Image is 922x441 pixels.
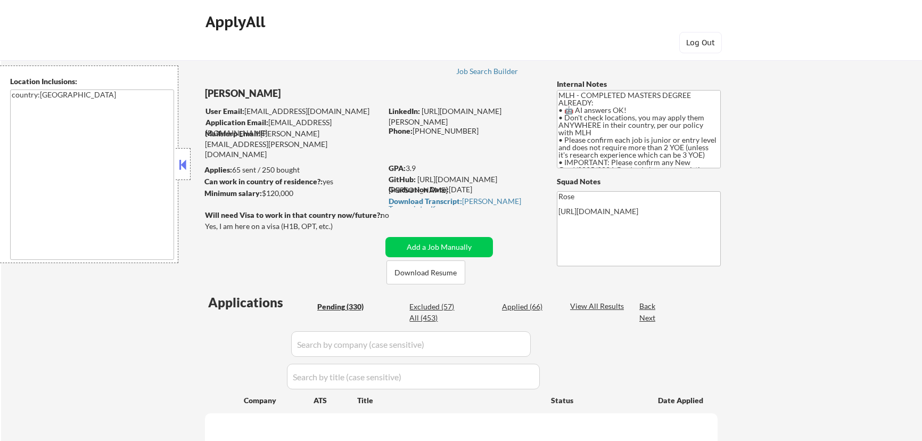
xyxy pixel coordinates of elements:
[409,313,463,323] div: All (453)
[314,395,357,406] div: ATS
[658,395,705,406] div: Date Applied
[204,165,382,175] div: 65 sent / 250 bought
[205,106,382,117] div: [EMAIL_ADDRESS][DOMAIN_NAME]
[409,301,463,312] div: Excluded (57)
[204,176,378,187] div: yes
[291,331,531,357] input: Search by company (case sensitive)
[205,129,260,138] strong: Mailslurp Email:
[204,177,323,186] strong: Can work in country of residence?:
[204,189,262,198] strong: Minimum salary:
[389,197,537,208] a: Download Transcript:[PERSON_NAME] Transcript.pdf
[208,296,314,309] div: Applications
[205,87,424,100] div: [PERSON_NAME]
[389,107,501,126] a: [URL][DOMAIN_NAME][PERSON_NAME]
[205,107,244,116] strong: User Email:
[389,197,462,206] strong: Download Transcript:
[557,176,721,187] div: Squad Notes
[386,260,465,284] button: Download Resume
[357,395,541,406] div: Title
[456,67,518,78] a: Job Search Builder
[557,79,721,89] div: Internal Notes
[389,164,406,173] strong: GPA:
[205,210,382,219] strong: Will need Visa to work in that country now/future?:
[205,118,268,127] strong: Application Email:
[10,76,174,87] div: Location Inclusions:
[205,13,268,31] div: ApplyAll
[205,128,382,160] div: [PERSON_NAME][EMAIL_ADDRESS][PERSON_NAME][DOMAIN_NAME]
[456,68,518,75] div: Job Search Builder
[389,126,413,135] strong: Phone:
[287,364,540,389] input: Search by title (case sensitive)
[389,175,416,184] strong: GitHub:
[389,175,497,194] a: [URL][DOMAIN_NAME][PERSON_NAME]
[205,117,382,138] div: [EMAIL_ADDRESS][DOMAIN_NAME]
[381,210,411,220] div: no
[389,107,420,116] strong: LinkedIn:
[389,185,449,194] strong: Graduation Date:
[244,395,314,406] div: Company
[639,301,656,312] div: Back
[204,165,232,174] strong: Applies:
[551,390,643,410] div: Status
[389,184,539,195] div: [DATE]
[389,126,539,136] div: [PHONE_NUMBER]
[679,32,722,53] button: Log Out
[204,188,382,199] div: $120,000
[389,163,541,174] div: 3.9
[205,221,385,232] div: Yes, I am here on a visa (H1B, OPT, etc.)
[502,301,555,312] div: Applied (66)
[639,313,656,323] div: Next
[385,237,493,257] button: Add a Job Manually
[317,301,371,312] div: Pending (330)
[389,198,537,213] div: [PERSON_NAME] Transcript.pdf
[570,301,627,312] div: View All Results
